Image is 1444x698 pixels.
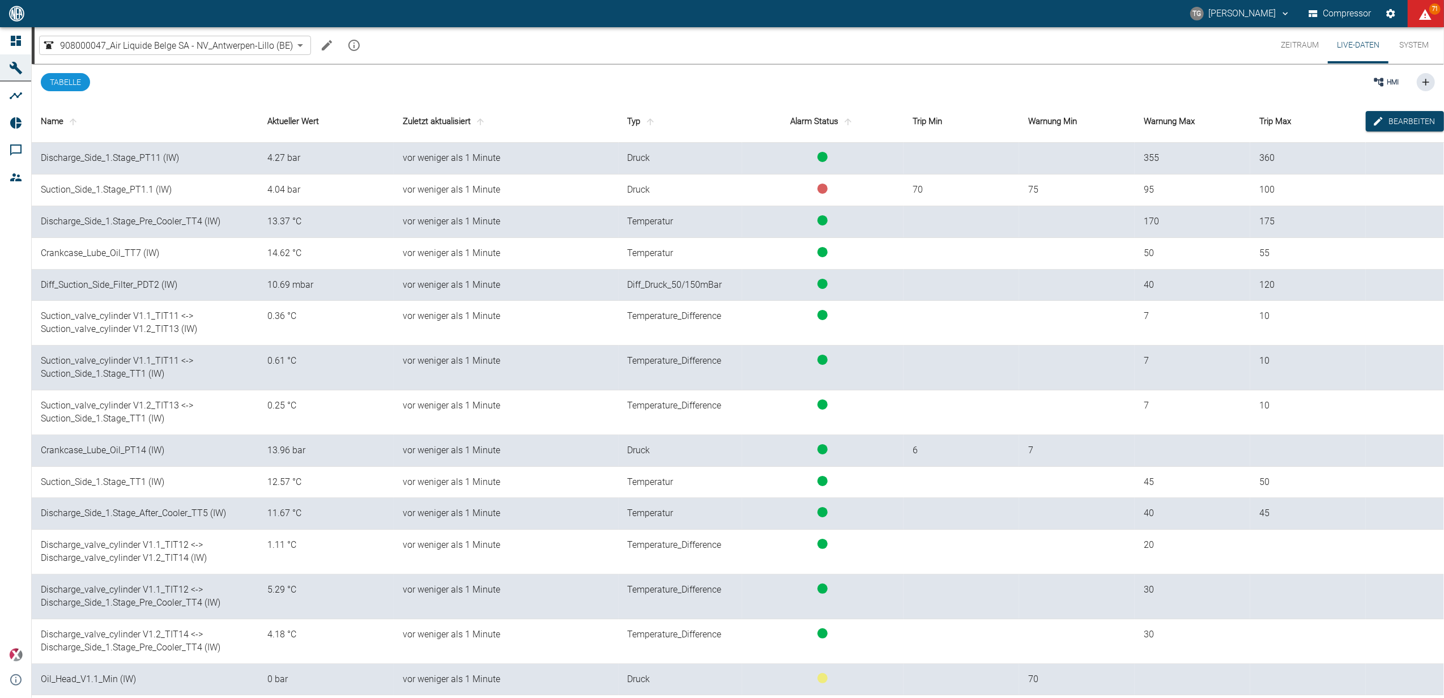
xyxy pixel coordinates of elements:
div: 1.1118317 °C [267,539,385,552]
div: 1.10.2025, 11:09:48 [403,673,610,686]
span: status-running [817,310,828,320]
div: 70 [1028,671,1126,686]
div: 1.10.2025, 11:09:48 [403,584,610,597]
td: Diff_Druck_50/150mBar [619,270,742,301]
button: mission info [343,34,365,57]
div: 95 [1144,181,1241,197]
div: 75 [1028,181,1126,197]
button: Zeitraum [1272,27,1328,63]
div: 5.2926083 °C [267,584,385,597]
div: 0.6054678 °C [267,355,385,368]
th: Alarm Status [742,100,904,143]
div: 45 [1144,474,1241,489]
button: thomas.gregoir@neuman-esser.com [1189,3,1292,24]
span: status-running [817,247,828,257]
div: 1.10.2025, 11:09:48 [403,628,610,641]
th: Name [32,100,258,143]
img: logo [8,6,25,21]
span: status-running [817,355,828,365]
span: status-running [817,476,828,486]
div: 45 [1259,505,1357,520]
td: Diff_Suction_Side_Filter_PDT2 (IW) [32,270,258,301]
td: Temperature_Difference [619,346,742,390]
span: status-running [817,152,828,162]
span: status-running [817,539,828,549]
td: Temperatur [619,238,742,270]
div: 20 [1144,537,1241,552]
td: Suction_Side_1.Stage_TT1 (IW) [32,467,258,499]
button: System [1388,27,1439,63]
td: Druck [619,174,742,206]
div: 1.10.2025, 11:09:48 [403,247,610,260]
div: 1.10.2025, 11:09:48 [403,444,610,457]
div: 13.957609 bar [267,444,385,457]
div: 10 [1259,308,1357,323]
div: 10.691551 mbar [267,279,385,292]
th: Trip Min [904,100,1019,143]
td: Crankcase_Lube_Oil_TT7 (IW) [32,238,258,270]
span: status-running [817,628,828,639]
td: Druck [619,435,742,467]
div: 1.10.2025, 11:09:48 [403,152,610,165]
div: 13.372395 °C [267,215,385,228]
button: Compressor [1306,3,1374,24]
div: 1.10.2025, 11:09:48 [403,507,610,520]
div: 40 [1144,276,1241,292]
span: sort-name [66,117,80,127]
th: Warnung Min [1019,100,1135,143]
td: Suction_valve_cylinder V1.1_TIT11 <-> Suction_valve_cylinder V1.2_TIT13 (IW) [32,301,258,346]
div: 170 [1144,213,1241,228]
div: 1.10.2025, 11:09:48 [403,399,610,412]
button: Einstellungen [1381,3,1401,24]
div: 10 [1259,352,1357,368]
div: 6 [913,442,1010,457]
div: 4.039352 bar [267,184,385,197]
span: sort-type [643,117,658,127]
button: Machine bearbeiten [316,34,338,57]
div: 30 [1144,626,1241,641]
span: sort-time [473,117,488,127]
td: Discharge_valve_cylinder V1.1_TIT12 <-> Discharge_valve_cylinder V1.2_TIT14 (IW) [32,530,258,574]
div: 4.1807766 °C [267,628,385,641]
div: 355 [1144,150,1241,165]
span: 908000047_Air Liquide Belge SA - NV_Antwerpen-Lillo (BE) [60,39,293,52]
th: Warnung Max [1135,100,1250,143]
div: 1.10.2025, 11:09:48 [403,310,610,323]
td: Druck [619,664,742,696]
th: Trip Max [1250,100,1366,143]
div: 50 [1144,245,1241,260]
div: 1.10.2025, 11:09:48 [403,539,610,552]
span: status-running [817,399,828,410]
td: Discharge_valve_cylinder V1.1_TIT12 <-> Discharge_Side_1.Stage_Pre_Cooler_TT4 (IW) [32,574,258,619]
span: status-running [817,444,828,454]
div: 7 [1144,397,1241,412]
div: 0 bar [267,673,385,686]
td: Suction_valve_cylinder V1.2_TIT13 <-> Suction_Side_1.Stage_TT1 (IW) [32,390,258,435]
span: status-running [817,215,828,225]
td: Discharge_Side_1.Stage_Pre_Cooler_TT4 (IW) [32,206,258,238]
span: HMI [1387,77,1399,87]
td: Temperature_Difference [619,574,742,619]
td: Temperature_Difference [619,390,742,435]
td: Druck [619,143,742,174]
div: 11.671005 °C [267,507,385,520]
div: 12.573784 °C [267,476,385,489]
div: 7 [1028,442,1126,457]
div: 0.3566227 °C [267,310,385,323]
div: 30 [1144,581,1241,597]
td: Suction_valve_cylinder V1.1_TIT11 <-> Suction_Side_1.Stage_TT1 (IW) [32,346,258,390]
td: Discharge_Side_1.Stage_After_Cooler_TT5 (IW) [32,498,258,530]
div: 7 [1144,352,1241,368]
button: Live-Daten [1328,27,1388,63]
div: TG [1190,7,1204,20]
div: 70 [913,181,1010,197]
div: 7 [1144,308,1241,323]
div: 50 [1259,474,1357,489]
div: 1.10.2025, 11:09:48 [403,355,610,368]
td: Temperatur [619,467,742,499]
span: status-warning [817,673,828,683]
button: edit-alarms [1366,111,1444,132]
td: Temperature_Difference [619,619,742,664]
div: 120 [1259,276,1357,292]
div: 0.2488451 °C [267,399,385,412]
